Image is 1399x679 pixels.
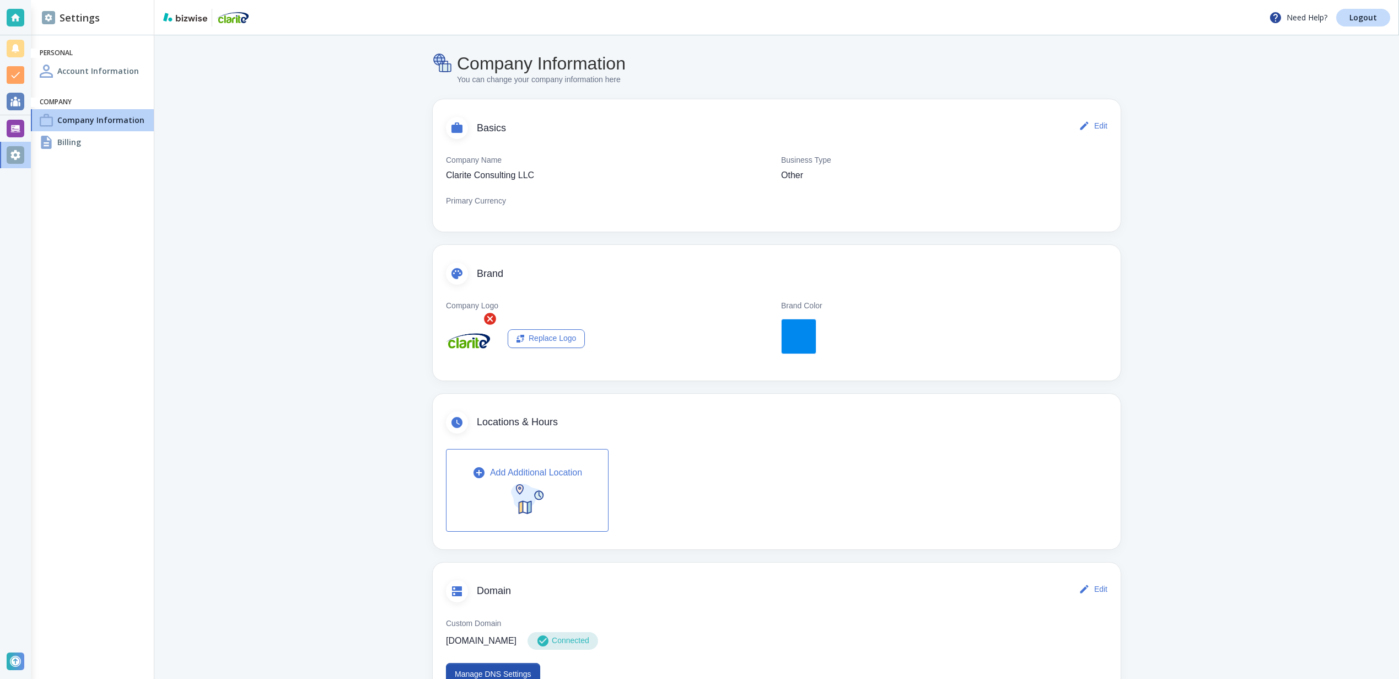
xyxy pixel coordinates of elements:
[163,13,207,22] img: bizwise
[31,131,154,153] a: BillingBilling
[1349,14,1377,22] p: Logout
[477,122,1077,135] span: Basics
[781,300,822,312] p: Brand Color
[57,114,144,126] h4: Company Information
[477,585,1077,597] span: Domain
[1269,11,1327,24] p: Need Help?
[57,65,139,77] h4: Account Information
[57,136,81,148] h4: Billing
[457,53,626,74] h4: Company Information
[477,268,1107,280] span: Brand
[457,74,626,86] p: You can change your company information here
[490,466,582,479] p: Add Additional Location
[446,634,516,648] p: [DOMAIN_NAME]
[217,9,249,26] img: Clarite Consulting LLC
[1336,9,1390,26] a: Logout
[446,618,1107,630] p: Custom Domain
[477,416,1107,429] span: Locations & Hours
[433,53,453,74] img: Company Information
[446,300,498,312] p: Company Logo
[446,154,502,167] p: Company Name
[42,11,55,24] img: DashboardSidebarSettings.svg
[31,109,154,131] a: Company InformationCompany Information
[446,195,506,207] p: Primary Currency
[516,333,576,345] div: Replace Logo
[446,449,609,532] button: Add Additional Location
[42,10,100,25] h2: Settings
[1077,578,1112,600] button: Edit
[446,169,534,182] p: Clarite Consulting LLC
[552,635,589,647] p: Connected
[40,98,145,107] h6: Company
[781,154,831,167] p: Business Type
[31,60,154,82] a: Account InformationAccount Information
[1077,115,1112,137] button: Edit
[781,169,803,182] p: Other
[40,49,145,58] h6: Personal
[508,329,585,348] button: Replace Logo
[446,329,490,353] img: Logo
